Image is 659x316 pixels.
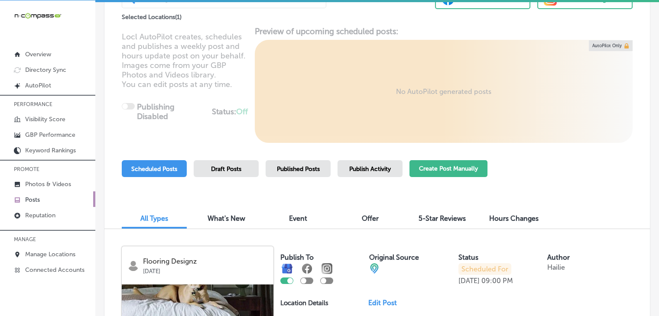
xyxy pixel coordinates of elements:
button: Create Post Manually [409,160,487,177]
img: logo [128,260,139,271]
div: v 4.0.25 [24,14,42,21]
p: [DATE] [143,265,267,274]
span: Scheduled Posts [131,165,177,173]
img: 660ab0bf-5cc7-4cb8-ba1c-48b5ae0f18e60NCTV_CLogo_TV_Black_-500x88.png [14,12,62,20]
img: logo_orange.svg [14,14,21,21]
p: Reputation [25,212,55,219]
span: Published Posts [277,165,320,173]
p: Overview [25,51,51,58]
span: Publish Activity [349,165,391,173]
div: Domain: [DOMAIN_NAME] [23,23,95,29]
p: Selected Locations ( 1 ) [122,10,182,21]
p: Directory Sync [25,66,66,74]
span: What's New [208,214,245,222]
span: Event [289,214,307,222]
span: 5-Star Reviews [419,214,466,222]
p: Keyword Rankings [25,147,76,154]
p: Photos & Videos [25,181,71,188]
div: Keywords by Traffic [96,51,146,57]
p: [DATE] [458,277,480,285]
label: Publish To [280,253,314,261]
span: Offer [362,214,379,222]
p: Connected Accounts [25,266,84,274]
span: All Types [140,214,168,222]
span: Draft Posts [211,165,241,173]
p: Scheduled For [458,263,511,275]
p: Flooring Designz [143,258,267,265]
img: website_grey.svg [14,23,21,29]
span: Hours Changes [489,214,539,222]
p: GBP Performance [25,131,75,139]
img: tab_keywords_by_traffic_grey.svg [86,50,93,57]
div: Domain Overview [33,51,78,57]
label: Author [547,253,570,261]
img: cba84b02adce74ede1fb4a8549a95eca.png [369,263,380,274]
p: Manage Locations [25,251,75,258]
p: Visibility Score [25,116,65,123]
label: Status [458,253,478,261]
p: AutoPilot [25,82,51,89]
label: Original Source [369,253,419,261]
p: Hailie [547,263,565,271]
img: tab_domain_overview_orange.svg [23,50,30,57]
p: Posts [25,196,40,203]
p: 09:00 PM [481,277,513,285]
a: Edit Post [368,299,404,307]
p: Location Details [280,299,328,307]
